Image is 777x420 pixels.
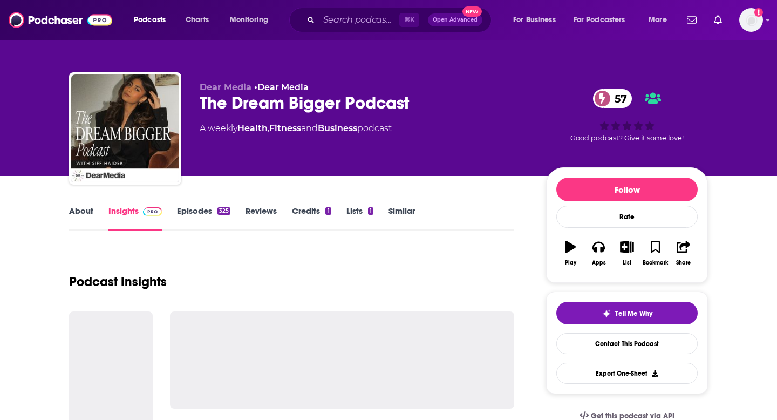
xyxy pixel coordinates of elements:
button: Follow [556,178,698,201]
a: Health [237,123,268,133]
a: About [69,206,93,231]
span: , [268,123,269,133]
span: • [254,82,309,92]
div: A weekly podcast [200,122,392,135]
input: Search podcasts, credits, & more... [319,11,399,29]
span: and [301,123,318,133]
a: Episodes325 [177,206,230,231]
svg: Add a profile image [754,8,763,17]
span: New [462,6,482,17]
span: Charts [186,12,209,28]
a: 57 [593,89,632,108]
span: 57 [604,89,632,108]
a: Credits1 [292,206,331,231]
div: Search podcasts, credits, & more... [299,8,502,32]
a: Similar [388,206,415,231]
button: Share [670,234,698,273]
img: Podchaser - Follow, Share and Rate Podcasts [9,10,112,30]
div: Apps [592,260,606,266]
button: open menu [641,11,680,29]
span: Tell Me Why [615,309,652,318]
div: 57Good podcast? Give it some love! [546,82,708,149]
button: open menu [567,11,641,29]
a: Reviews [246,206,277,231]
a: Business [318,123,357,133]
div: 1 [325,207,331,215]
a: Show notifications dropdown [683,11,701,29]
span: ⌘ K [399,13,419,27]
div: 325 [217,207,230,215]
button: Show profile menu [739,8,763,32]
a: Dear Media [257,82,309,92]
a: Fitness [269,123,301,133]
div: Play [565,260,576,266]
div: List [623,260,631,266]
span: Monitoring [230,12,268,28]
div: Bookmark [643,260,668,266]
div: Rate [556,206,698,228]
span: Open Advanced [433,17,478,23]
div: 1 [368,207,373,215]
span: More [649,12,667,28]
span: For Business [513,12,556,28]
button: open menu [506,11,569,29]
button: open menu [222,11,282,29]
span: Dear Media [200,82,251,92]
button: Play [556,234,584,273]
span: Good podcast? Give it some love! [570,134,684,142]
button: open menu [126,11,180,29]
button: Bookmark [641,234,669,273]
span: Logged in as abbymayo [739,8,763,32]
button: Open AdvancedNew [428,13,482,26]
span: For Podcasters [574,12,625,28]
button: List [613,234,641,273]
img: tell me why sparkle [602,309,611,318]
a: Contact This Podcast [556,333,698,354]
button: tell me why sparkleTell Me Why [556,302,698,324]
a: Charts [179,11,215,29]
a: Show notifications dropdown [710,11,726,29]
img: User Profile [739,8,763,32]
img: The Dream Bigger Podcast [71,74,179,182]
button: Export One-Sheet [556,363,698,384]
div: Share [676,260,691,266]
a: Lists1 [346,206,373,231]
button: Apps [584,234,612,273]
h1: Podcast Insights [69,274,167,290]
img: Podchaser Pro [143,207,162,216]
span: Podcasts [134,12,166,28]
a: InsightsPodchaser Pro [108,206,162,231]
